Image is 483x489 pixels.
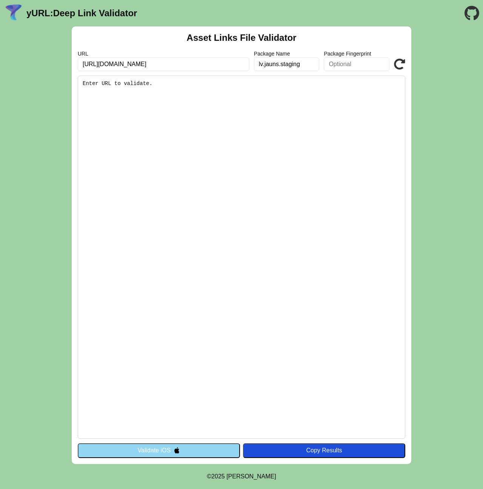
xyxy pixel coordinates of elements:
label: URL [78,51,249,57]
label: Package Fingerprint [324,51,389,57]
a: Michael Ibragimchayev's Personal Site [226,473,276,480]
h2: Asset Links File Validator [187,32,297,43]
pre: Enter URL to validate. [78,76,405,439]
img: yURL Logo [4,3,23,23]
input: Required [78,57,249,71]
div: Copy Results [247,447,401,454]
span: 2025 [211,473,225,480]
label: Package Name [254,51,320,57]
a: yURL:Deep Link Validator [26,8,137,19]
button: Validate iOS [78,443,240,458]
footer: © [207,464,276,489]
input: Optional [254,57,320,71]
button: Copy Results [243,443,405,458]
img: appleIcon.svg [174,447,180,453]
input: Optional [324,57,389,71]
